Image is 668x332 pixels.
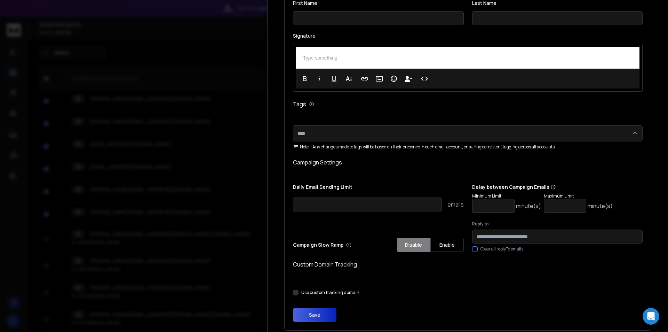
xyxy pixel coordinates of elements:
button: Code View [418,72,431,86]
label: Signature [293,33,643,38]
h1: Custom Domain Tracking [293,260,643,269]
label: Last Name [472,1,643,6]
button: Disable [397,238,430,252]
button: More Text [342,72,355,86]
p: emails [447,200,464,209]
button: Italic (Ctrl+I) [313,72,326,86]
label: Reply to [472,221,643,227]
span: Note: [293,144,310,150]
p: Campaign Slow Ramp [293,241,351,248]
label: First Name [293,1,464,6]
button: Emoticons [387,72,400,86]
label: Use custom tracking domain [301,290,359,295]
button: Bold (Ctrl+B) [298,72,311,86]
button: Save [293,308,336,322]
button: Underline (Ctrl+U) [327,72,341,86]
h1: Tags [293,100,306,108]
div: Any changes made to tags will be based on their presence in each email account, ensuring consiste... [293,144,643,150]
button: Insert Unsubscribe Link [402,72,415,86]
h1: Campaign Settings [293,158,643,167]
p: Daily Email Sending Limit [293,184,464,193]
p: Maximum Limit [544,193,613,199]
button: Enable [430,238,464,252]
p: minute(s) [516,202,541,210]
p: minute(s) [588,202,613,210]
button: Insert Image (Ctrl+P) [373,72,386,86]
p: Minimum Limit [472,193,541,199]
button: Insert Link (Ctrl+K) [358,72,371,86]
p: Delay between Campaign Emails [472,184,613,191]
div: Open Intercom Messenger [643,308,659,325]
label: Clear all replyTo emails [480,246,523,252]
